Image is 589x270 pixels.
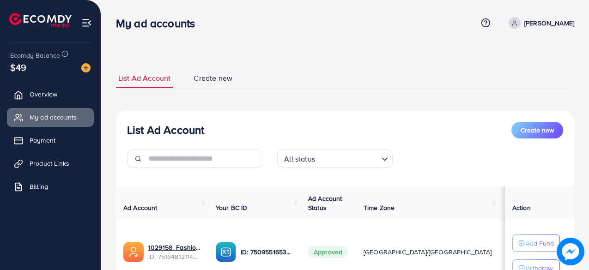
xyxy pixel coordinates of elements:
span: Create new [521,126,554,135]
input: Search for option [318,150,378,166]
p: [PERSON_NAME] [524,18,574,29]
span: My ad accounts [30,113,77,122]
button: Add Fund [512,234,560,252]
h3: List Ad Account [127,123,204,137]
img: logo [9,13,72,27]
span: Billing [30,182,48,191]
div: Search for option [277,150,393,168]
span: Payment [30,136,55,145]
span: Action [512,203,531,212]
span: [GEOGRAPHIC_DATA]/[GEOGRAPHIC_DATA] [364,247,492,257]
p: ID: 7509551653524373511 [241,246,293,258]
img: ic-ads-acc.e4c84228.svg [123,242,144,262]
a: Payment [7,131,94,150]
span: Ad Account Status [308,194,342,212]
a: Product Links [7,154,94,173]
img: image [81,63,91,72]
div: <span class='underline'>1029158_Fashion Glam New_1750067246612</span></br>7516481211431354376 [148,243,201,262]
a: My ad accounts [7,108,94,126]
span: ID: 7516481211431354376 [148,252,201,261]
a: 1029158_Fashion Glam New_1750067246612 [148,243,201,252]
span: Ad Account [123,203,158,212]
span: Approved [308,246,348,258]
a: Overview [7,85,94,103]
span: Your BC ID [216,203,248,212]
img: image [557,238,584,265]
h3: My ad accounts [116,17,202,30]
span: Product Links [30,159,69,168]
span: List Ad Account [118,73,170,84]
span: Create new [194,73,232,84]
span: $49 [10,60,26,74]
button: Create new [511,122,563,138]
img: menu [81,18,92,28]
span: Ecomdy Balance [10,51,60,60]
img: ic-ba-acc.ded83a64.svg [216,242,236,262]
span: Overview [30,90,57,99]
span: All status [282,152,317,166]
p: Add Fund [526,238,554,249]
span: Time Zone [364,203,395,212]
a: Billing [7,177,94,196]
a: [PERSON_NAME] [505,17,574,29]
